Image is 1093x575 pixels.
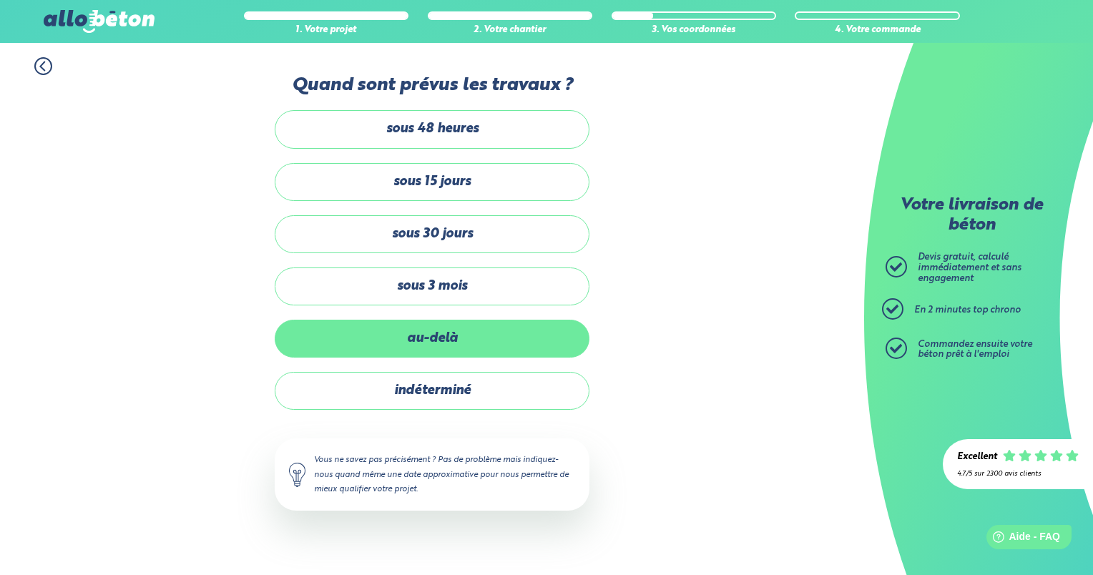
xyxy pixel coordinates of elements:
[795,25,959,36] div: 4. Votre commande
[275,320,589,358] label: au-delà
[612,25,776,36] div: 3. Vos coordonnées
[244,25,408,36] div: 1. Votre projet
[275,110,589,148] label: sous 48 heures
[275,372,589,410] label: indéterminé
[275,75,589,96] label: Quand sont prévus les travaux ?
[44,10,154,33] img: allobéton
[275,215,589,253] label: sous 30 jours
[966,519,1077,559] iframe: Help widget launcher
[275,163,589,201] label: sous 15 jours
[275,438,589,510] div: Vous ne savez pas précisément ? Pas de problème mais indiquez-nous quand même une date approximat...
[428,25,592,36] div: 2. Votre chantier
[275,267,589,305] label: sous 3 mois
